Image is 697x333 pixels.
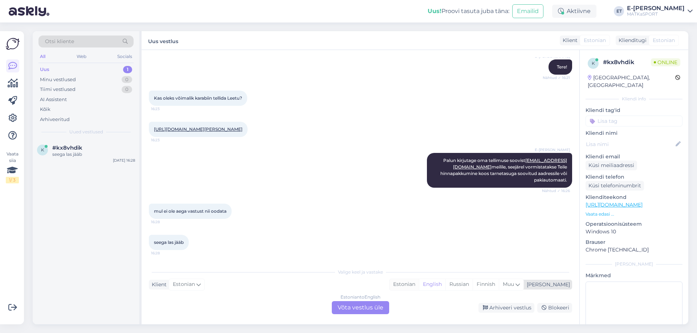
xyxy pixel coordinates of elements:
[113,158,135,163] div: [DATE] 16:28
[154,208,227,214] span: mul ei ole aega vastust nii oodata
[69,129,103,135] span: Uued vestlused
[478,303,534,313] div: Arhiveeri vestlus
[6,37,20,51] img: Askly Logo
[586,116,682,126] input: Lisa tag
[40,66,49,73] div: Uus
[542,188,570,193] span: Nähtud ✓ 16:26
[560,37,578,44] div: Klient
[45,38,74,45] span: Otsi kliente
[586,173,682,181] p: Kliendi telefon
[586,261,682,267] div: [PERSON_NAME]
[40,106,50,113] div: Kõik
[512,4,543,18] button: Emailid
[473,279,499,290] div: Finnish
[40,76,76,83] div: Minu vestlused
[173,280,195,288] span: Estonian
[6,177,19,183] div: 1 / 3
[524,281,570,288] div: [PERSON_NAME]
[627,5,685,11] div: E-[PERSON_NAME]
[592,61,595,66] span: k
[586,140,674,148] input: Lisa nimi
[390,279,419,290] div: Estonian
[40,86,76,93] div: Tiimi vestlused
[332,301,389,314] div: Võta vestlus üle
[557,64,567,70] span: Tere!
[341,294,380,300] div: Estonian to English
[154,126,242,132] a: [URL][DOMAIN_NAME][PERSON_NAME]
[537,303,572,313] div: Blokeeri
[428,8,441,14] b: Uus!
[586,228,682,236] p: Windows 10
[122,76,132,83] div: 0
[123,66,132,73] div: 1
[586,201,643,208] a: [URL][DOMAIN_NAME]
[586,272,682,279] p: Märkmed
[6,151,19,183] div: Vaata siia
[148,36,178,45] label: Uus vestlus
[586,211,682,217] p: Vaata edasi ...
[149,269,572,275] div: Valige keel ja vastake
[543,75,570,80] span: Nähtud ✓ 16:21
[586,96,682,102] div: Kliendi info
[75,52,88,61] div: Web
[586,129,682,137] p: Kliendi nimi
[41,147,44,153] span: k
[154,95,242,101] span: Kas oleks võimalik karabiin tellida Leetu?
[586,193,682,201] p: Klienditeekond
[586,161,637,170] div: Küsi meiliaadressi
[154,240,184,245] span: seega las jääb
[445,279,473,290] div: Russian
[588,74,675,89] div: [GEOGRAPHIC_DATA], [GEOGRAPHIC_DATA]
[151,219,178,225] span: 16:28
[653,37,675,44] span: Estonian
[419,279,445,290] div: English
[440,158,568,183] span: Palun kirjutage oma tellimuse soovist meilile, seejärel vormistatakse Teile hinnapakkumine koos t...
[614,6,624,16] div: ET
[627,11,685,17] div: MATKaSPORT
[586,181,644,191] div: Küsi telefoninumbrit
[584,37,606,44] span: Estonian
[40,96,67,103] div: AI Assistent
[151,106,178,112] span: 16:23
[651,58,680,66] span: Online
[586,153,682,161] p: Kliendi email
[40,116,70,123] div: Arhiveeritud
[603,58,651,67] div: # kx8vhdik
[151,137,178,143] span: 16:23
[428,7,509,16] div: Proovi tasuta juba täna:
[38,52,47,61] div: All
[627,5,693,17] a: E-[PERSON_NAME]MATKaSPORT
[586,238,682,246] p: Brauser
[122,86,132,93] div: 0
[52,151,135,158] div: seega las jääb
[149,281,167,288] div: Klient
[535,147,570,153] span: E-[PERSON_NAME]
[52,145,82,151] span: #kx8vhdik
[503,281,514,287] span: Muu
[586,220,682,228] p: Operatsioonisüsteem
[151,250,178,256] span: 16:28
[616,37,647,44] div: Klienditugi
[586,107,682,114] p: Kliendi tag'id
[586,246,682,254] p: Chrome [TECHNICAL_ID]
[116,52,134,61] div: Socials
[552,5,596,18] div: Aktiivne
